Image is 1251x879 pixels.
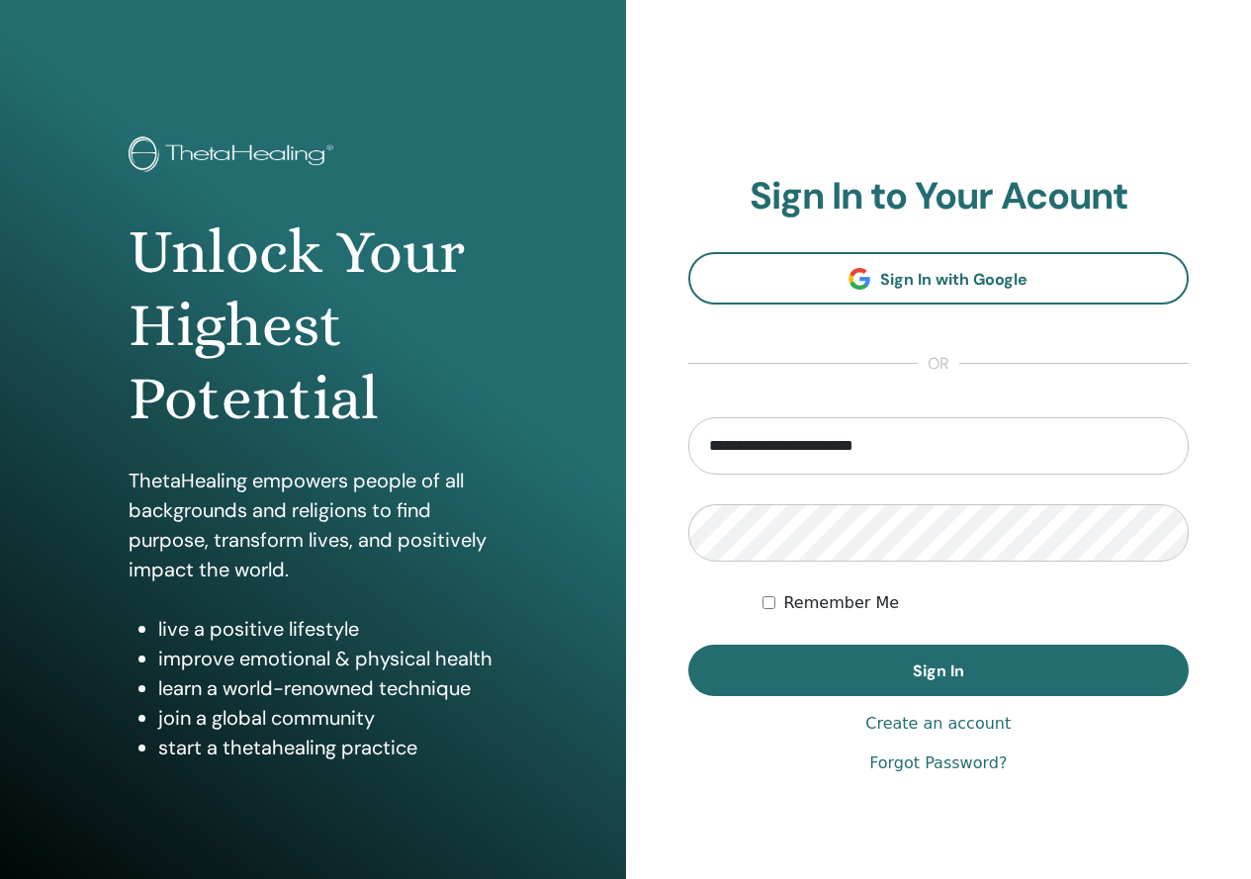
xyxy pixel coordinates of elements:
span: or [918,352,959,376]
a: Forgot Password? [869,751,1007,775]
h1: Unlock Your Highest Potential [129,216,496,436]
li: start a thetahealing practice [158,733,496,762]
span: Sign In [913,660,964,681]
a: Create an account [865,712,1011,736]
label: Remember Me [783,591,899,615]
div: Keep me authenticated indefinitely or until I manually logout [762,591,1189,615]
li: improve emotional & physical health [158,644,496,673]
li: live a positive lifestyle [158,614,496,644]
a: Sign In with Google [688,252,1190,305]
span: Sign In with Google [880,269,1028,290]
button: Sign In [688,645,1190,696]
li: join a global community [158,703,496,733]
p: ThetaHealing empowers people of all backgrounds and religions to find purpose, transform lives, a... [129,466,496,584]
h2: Sign In to Your Acount [688,174,1190,220]
li: learn a world-renowned technique [158,673,496,703]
